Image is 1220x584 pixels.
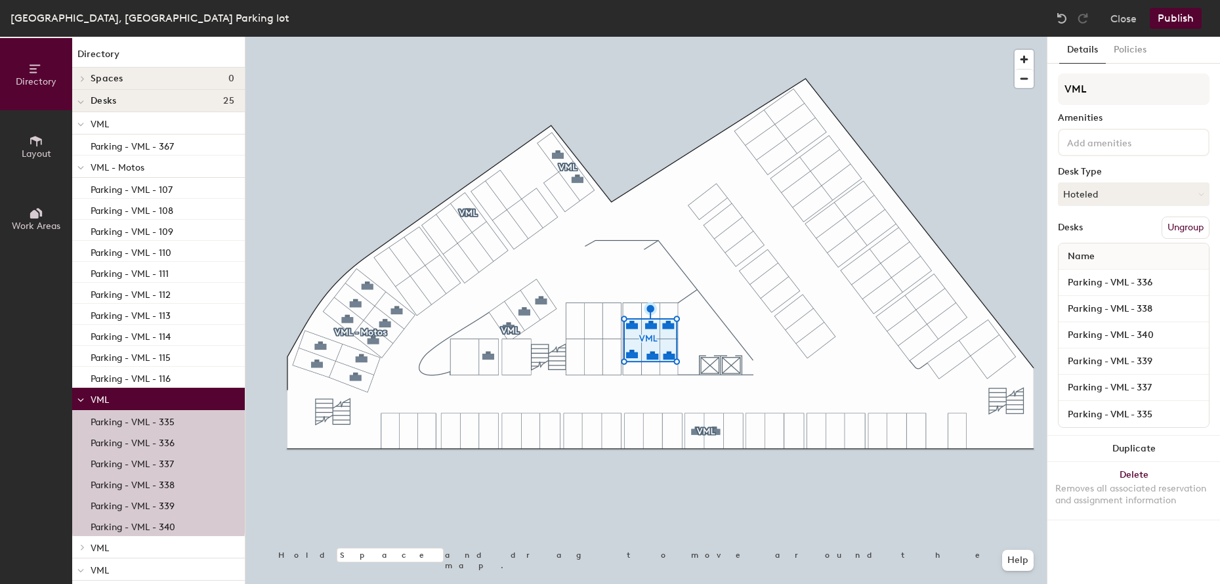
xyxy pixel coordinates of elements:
div: [GEOGRAPHIC_DATA], [GEOGRAPHIC_DATA] Parking lot [11,10,289,26]
div: Amenities [1058,113,1209,123]
span: Spaces [91,73,123,84]
span: VML [91,119,109,130]
span: VML - Motos [91,162,144,173]
button: DeleteRemoves all associated reservation and assignment information [1047,462,1220,520]
span: Name [1061,245,1101,268]
button: Details [1059,37,1106,64]
input: Unnamed desk [1061,405,1206,423]
span: Desks [91,96,116,106]
span: 25 [223,96,234,106]
p: Parking - VML - 335 [91,413,175,428]
span: VML [91,565,109,576]
span: VML [91,543,109,554]
button: Publish [1150,8,1202,29]
button: Help [1002,550,1034,571]
p: Parking - VML - 113 [91,306,171,322]
input: Unnamed desk [1061,326,1206,344]
p: Parking - VML - 110 [91,243,171,259]
button: Hoteled [1058,182,1209,206]
input: Unnamed desk [1061,274,1206,292]
div: Desk Type [1058,167,1209,177]
button: Ungroup [1162,217,1209,239]
p: Parking - VML - 109 [91,222,173,238]
p: Parking - VML - 114 [91,327,171,343]
p: Parking - VML - 116 [91,369,171,385]
p: Parking - VML - 337 [91,455,174,470]
span: Layout [22,148,51,159]
input: Unnamed desk [1061,300,1206,318]
input: Unnamed desk [1061,379,1206,397]
p: Parking - VML - 338 [91,476,175,491]
span: Directory [16,76,56,87]
p: Parking - VML - 340 [91,518,175,533]
button: Policies [1106,37,1154,64]
p: Parking - VML - 107 [91,180,173,196]
p: Parking - VML - 115 [91,348,171,364]
div: Desks [1058,222,1083,233]
input: Add amenities [1064,134,1183,150]
span: Work Areas [12,220,60,232]
input: Unnamed desk [1061,352,1206,371]
p: Parking - VML - 367 [91,137,174,152]
img: Redo [1076,12,1089,25]
span: VML [91,394,109,406]
p: Parking - VML - 112 [91,285,171,301]
p: Parking - VML - 339 [91,497,175,512]
p: Parking - VML - 336 [91,434,175,449]
div: Removes all associated reservation and assignment information [1055,483,1212,507]
p: Parking - VML - 111 [91,264,169,280]
button: Close [1110,8,1137,29]
button: Duplicate [1047,436,1220,462]
img: Undo [1055,12,1068,25]
h1: Directory [72,47,245,68]
p: Parking - VML - 108 [91,201,173,217]
span: 0 [228,73,234,84]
